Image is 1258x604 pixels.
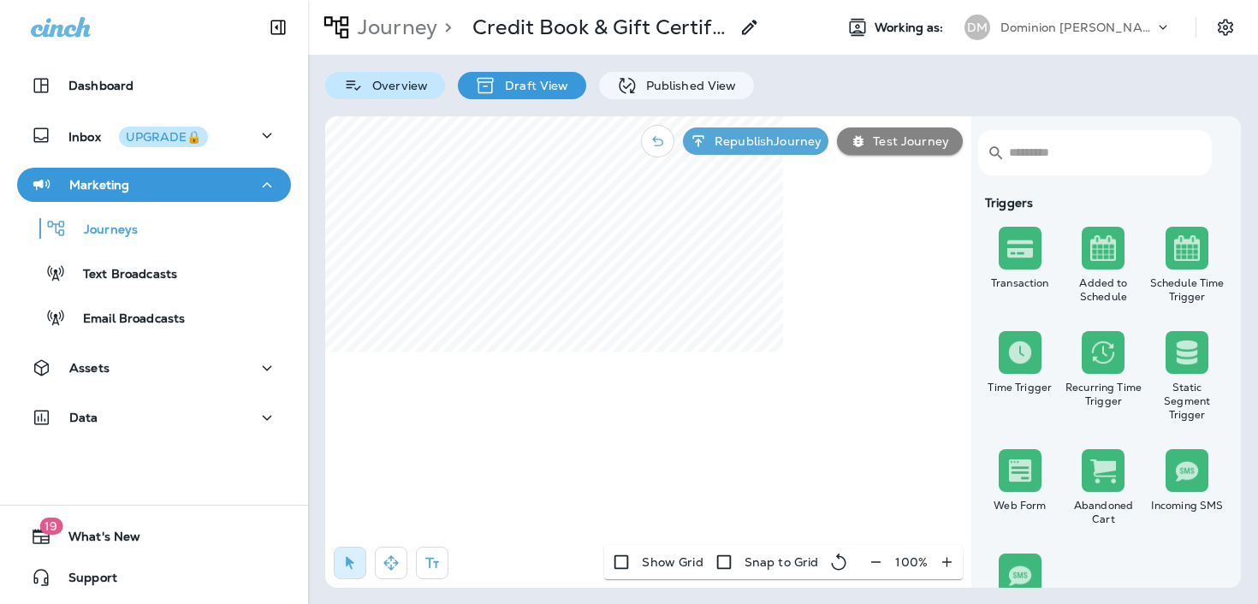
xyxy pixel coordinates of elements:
[119,127,208,147] button: UPGRADE🔒
[875,21,947,35] span: Working as:
[69,178,129,192] p: Marketing
[978,196,1229,210] div: Triggers
[17,118,291,152] button: InboxUPGRADE🔒
[982,499,1059,512] div: Web Form
[364,79,428,92] p: Overview
[17,168,291,202] button: Marketing
[17,351,291,385] button: Assets
[17,560,291,595] button: Support
[17,299,291,335] button: Email Broadcasts
[254,10,302,44] button: Collapse Sidebar
[51,530,140,550] span: What's New
[351,15,437,40] p: Journey
[1065,499,1142,526] div: Abandoned Cart
[68,127,208,145] p: Inbox
[68,79,134,92] p: Dashboard
[638,79,737,92] p: Published View
[126,131,201,143] div: UPGRADE🔒
[39,518,62,535] span: 19
[69,361,110,375] p: Assets
[67,222,138,239] p: Journeys
[1148,276,1225,304] div: Schedule Time Trigger
[895,555,928,569] p: 100 %
[69,411,98,424] p: Data
[964,15,990,40] div: DM
[708,134,822,148] p: Republish Journey
[437,15,452,40] p: >
[496,79,568,92] p: Draft View
[17,400,291,435] button: Data
[1148,381,1225,422] div: Static Segment Trigger
[66,267,177,283] p: Text Broadcasts
[745,555,819,569] p: Snap to Grid
[17,255,291,291] button: Text Broadcasts
[683,127,828,155] button: RepublishJourney
[51,571,117,591] span: Support
[982,276,1059,290] div: Transaction
[1210,12,1241,43] button: Settings
[866,134,949,148] p: Test Journey
[17,210,291,246] button: Journeys
[66,311,185,328] p: Email Broadcasts
[1065,381,1142,408] div: Recurring Time Trigger
[982,381,1059,394] div: Time Trigger
[1065,276,1142,304] div: Added to Schedule
[1148,499,1225,512] div: Incoming SMS
[472,15,729,40] p: Credit Book & Gift Certificate 2025 - 9/5
[837,127,963,155] button: Test Journey
[17,68,291,103] button: Dashboard
[642,555,703,569] p: Show Grid
[17,519,291,554] button: 19What's New
[1000,21,1154,34] p: Dominion [PERSON_NAME]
